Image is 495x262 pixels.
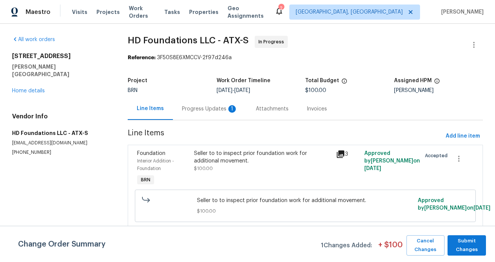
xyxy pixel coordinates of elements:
[12,140,110,146] p: [EMAIL_ADDRESS][DOMAIN_NAME]
[128,36,249,45] span: HD Foundations LLC - ATX-S
[72,8,87,16] span: Visits
[18,235,105,256] span: Change Order Summary
[194,150,332,165] div: Seller to to inspect prior foundation work for additional movement.
[305,78,339,83] h5: Total Budget
[451,237,482,254] span: Submit Changes
[378,241,403,256] span: + $ 100
[96,8,120,16] span: Projects
[217,88,250,93] span: -
[228,105,236,113] div: 1
[128,78,147,83] h5: Project
[197,197,413,204] span: Seller to to inspect prior foundation work for additional movement.
[12,129,110,137] h5: HD Foundations LLC - ATX-S
[443,129,483,143] button: Add line item
[26,8,50,16] span: Maestro
[217,78,270,83] h5: Work Order Timeline
[474,205,490,211] span: [DATE]
[137,105,164,112] div: Line Items
[425,152,451,159] span: Accepted
[164,9,180,15] span: Tasks
[128,129,443,143] span: Line Items
[307,105,327,113] div: Invoices
[448,235,486,256] button: Submit Changes
[321,238,372,256] span: 1 Changes Added:
[137,159,174,171] span: Interior Addition - Foundation
[217,88,232,93] span: [DATE]
[12,149,110,156] p: [PHONE_NUMBER]
[12,37,55,42] a: All work orders
[12,113,110,120] h4: Vendor Info
[341,78,347,88] span: The total cost of line items that have been proposed by Opendoor. This sum includes line items th...
[305,88,326,93] span: $100.00
[336,150,360,159] div: 3
[438,8,484,16] span: [PERSON_NAME]
[258,38,287,46] span: In Progress
[434,78,440,88] span: The hpm assigned to this work order.
[394,88,483,93] div: [PERSON_NAME]
[418,198,490,211] span: Approved by [PERSON_NAME] on
[364,151,420,171] span: Approved by [PERSON_NAME] on
[278,5,284,12] div: 2
[128,55,156,60] b: Reference:
[128,88,137,93] span: BRN
[228,5,266,20] span: Geo Assignments
[197,207,413,215] span: $100.00
[138,176,153,184] span: BRN
[189,8,218,16] span: Properties
[137,151,165,156] span: Foundation
[364,166,381,171] span: [DATE]
[12,88,45,93] a: Home details
[234,88,250,93] span: [DATE]
[296,8,403,16] span: [GEOGRAPHIC_DATA], [GEOGRAPHIC_DATA]
[12,52,110,60] h2: [STREET_ADDRESS]
[182,105,238,113] div: Progress Updates
[394,78,432,83] h5: Assigned HPM
[129,5,155,20] span: Work Orders
[128,54,483,61] div: 3F50S8E6XMCCV-2f97d246a
[12,63,110,78] h5: [PERSON_NAME][GEOGRAPHIC_DATA]
[194,166,213,171] span: $100.00
[256,105,289,113] div: Attachments
[446,132,480,141] span: Add line item
[410,237,441,254] span: Cancel Changes
[406,235,445,256] button: Cancel Changes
